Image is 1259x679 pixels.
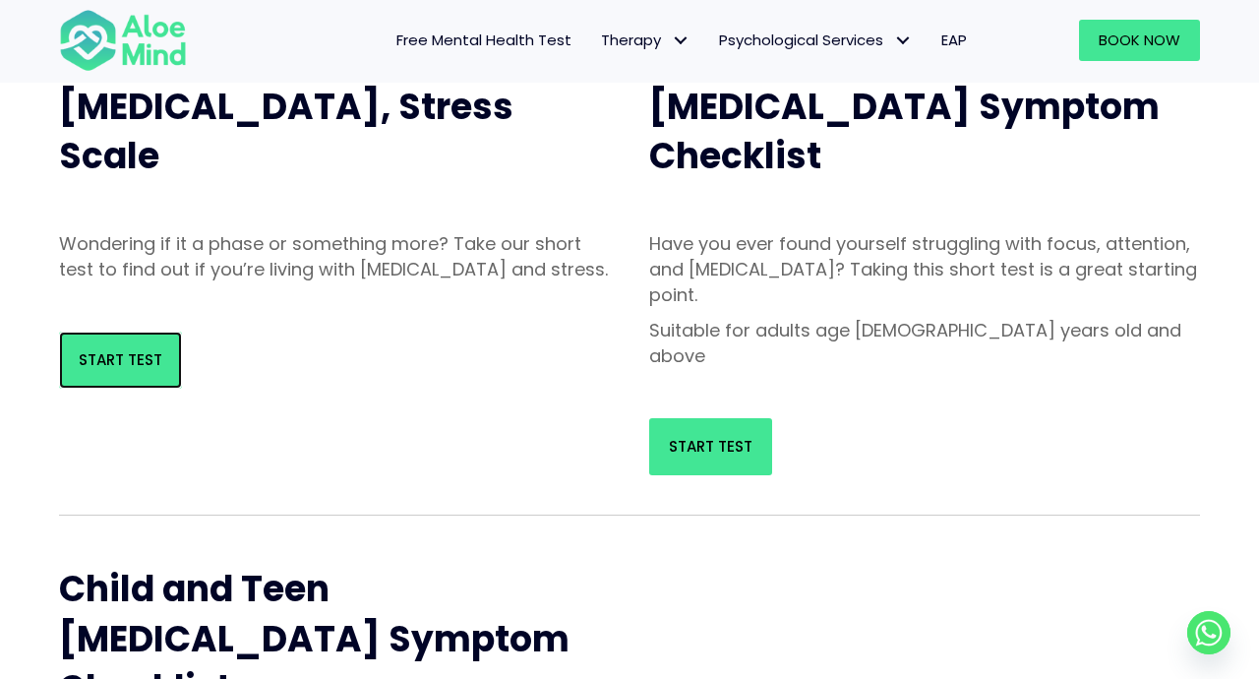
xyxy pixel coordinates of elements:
a: Book Now [1079,20,1200,61]
span: Free Mental Health Test [396,30,571,50]
a: Start Test [649,418,772,475]
a: Free Mental Health Test [382,20,586,61]
span: Psychological Services: submenu [888,27,917,55]
span: Book Now [1099,30,1180,50]
span: Therapy [601,30,689,50]
span: Start Test [669,436,752,457]
span: Psychological Services [719,30,912,50]
a: Start Test [59,332,182,389]
nav: Menu [212,20,982,61]
a: Psychological ServicesPsychological Services: submenu [704,20,927,61]
span: Therapy: submenu [666,27,694,55]
p: Wondering if it a phase or something more? Take our short test to find out if you’re living with ... [59,231,610,282]
span: [MEDICAL_DATA], Stress Scale [59,82,513,181]
a: EAP [927,20,982,61]
img: Aloe mind Logo [59,8,187,73]
a: Whatsapp [1187,611,1230,654]
span: [MEDICAL_DATA] Symptom Checklist [649,82,1160,181]
span: Start Test [79,349,162,370]
p: Have you ever found yourself struggling with focus, attention, and [MEDICAL_DATA]? Taking this sh... [649,231,1200,308]
a: TherapyTherapy: submenu [586,20,704,61]
p: Suitable for adults age [DEMOGRAPHIC_DATA] years old and above [649,318,1200,369]
span: EAP [941,30,967,50]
